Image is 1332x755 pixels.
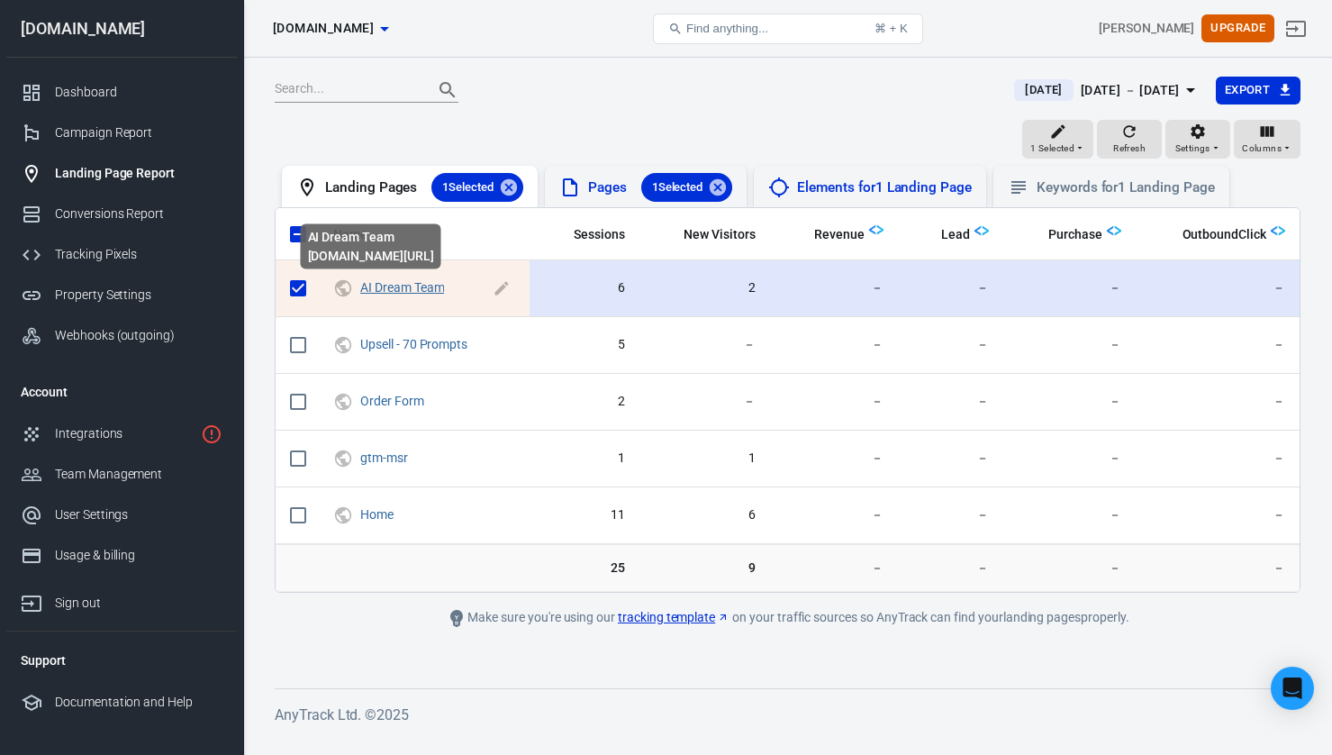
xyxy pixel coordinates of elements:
span: － [654,336,756,354]
span: New Visitors [660,226,756,244]
button: 1 Selected [1022,120,1093,159]
span: Refresh [1113,141,1146,157]
div: ⌘ + K [874,22,908,35]
svg: UTM & Web Traffic [333,505,353,526]
div: [DOMAIN_NAME] [6,21,237,37]
div: Conversions Report [55,205,222,223]
span: － [1150,336,1285,354]
a: User Settings [6,495,237,535]
div: Webhooks (outgoing) [55,326,222,345]
button: Search [426,68,469,112]
span: Sessions [550,226,625,244]
a: tracking template [618,608,729,627]
a: Upsell - 70 Prompts [360,337,467,351]
a: Dashboard [6,72,237,113]
span: Lead [918,226,970,244]
span: New Visitors [684,226,756,244]
a: Property Settings [6,275,237,315]
span: Total revenue calculated by AnyTrack. [814,223,865,245]
span: 1 Selected [641,178,714,196]
button: Settings [1165,120,1230,159]
span: － [784,279,883,297]
span: － [1018,559,1120,578]
span: Purchase [1025,226,1102,244]
div: Open Intercom Messenger [1271,667,1314,710]
div: Keywords for 1 Landing Page [1037,178,1215,197]
span: － [1150,559,1285,578]
span: － [1018,506,1120,524]
div: Landing Page Report [55,164,222,183]
input: Search... [275,78,419,102]
a: Sign out [1274,7,1318,50]
span: 1 [544,450,624,468]
span: Columns [1242,141,1282,157]
span: 5 [544,336,624,354]
a: Sign out [6,576,237,623]
span: Find anything... [686,22,768,35]
li: Account [6,370,237,414]
div: scrollable content [276,208,1300,592]
svg: UTM & Web Traffic [333,391,353,413]
div: Documentation and Help [55,693,222,712]
span: － [784,559,883,578]
a: Webhooks (outgoing) [6,315,237,356]
span: Lead [941,226,970,244]
div: Property Settings [55,286,222,305]
span: 1 [654,450,756,468]
a: Usage & billing [6,535,237,576]
span: 6 [544,279,624,297]
button: Columns [1234,120,1300,159]
span: 25 [544,559,624,578]
div: Dashboard [55,83,222,102]
svg: UTM & Web Traffic [333,277,353,299]
a: gtm-msr [360,450,408,465]
span: － [912,336,989,354]
span: － [1150,506,1285,524]
a: Campaign Report [6,113,237,153]
span: － [1150,393,1285,411]
span: － [912,506,989,524]
div: Sign out [55,594,222,613]
span: Purchase [1048,226,1102,244]
a: AI Dream Team [360,280,444,295]
span: Revenue [814,226,865,244]
span: OutboundClick [1182,226,1266,244]
img: Logo [869,223,883,237]
div: 1Selected [641,173,733,202]
span: － [784,450,883,468]
span: － [784,506,883,524]
img: Logo [1271,223,1285,238]
span: － [912,559,989,578]
span: 6 [654,506,756,524]
span: － [1018,393,1120,411]
span: 1 Selected [1030,141,1074,157]
span: 11 [544,506,624,524]
a: Tracking Pixels [6,234,237,275]
button: Refresh [1097,120,1162,159]
span: － [1150,450,1285,468]
span: － [912,450,989,468]
div: User Settings [55,505,222,524]
h6: AnyTrack Ltd. © 2025 [275,704,1300,726]
button: Find anything...⌘ + K [653,14,923,44]
div: Campaign Report [55,123,222,142]
div: AI Dream Team [DOMAIN_NAME][URL] [301,224,441,269]
span: Sessions [574,226,625,244]
span: OutboundClick [1159,226,1266,244]
div: Elements for 1 Landing Page [797,178,972,197]
span: Settings [1175,141,1210,157]
span: thecraftedceo.com [273,17,374,40]
span: － [1018,450,1120,468]
span: － [912,393,989,411]
div: Account id: 8SSHn9Ca [1099,19,1194,38]
svg: UTM & Web Traffic [333,334,353,356]
span: 1 Selected [431,178,504,196]
button: [DOMAIN_NAME] [266,12,395,45]
a: Integrations [6,414,237,454]
a: Team Management [6,454,237,495]
span: － [784,393,883,411]
div: Usage & billing [55,546,222,565]
div: Integrations [55,424,194,443]
div: Team Management [55,465,222,484]
span: 9 [654,559,756,578]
